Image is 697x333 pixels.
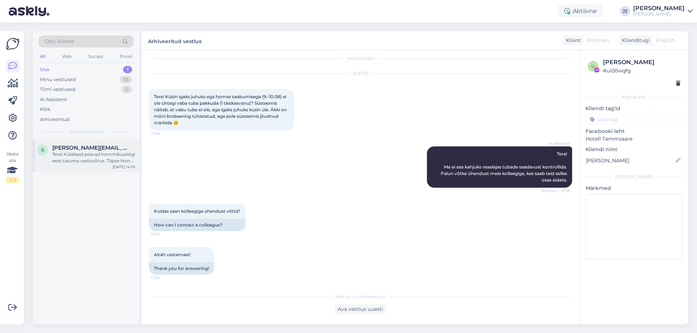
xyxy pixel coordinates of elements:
[118,52,134,61] div: Email
[336,294,386,300] span: Vestlus on arhiveeritud
[40,66,49,73] div: Uus
[52,151,135,164] div: Tere! Külalised peavad hommikusöögi eest tasuma vastuvõtus. Täpse hinna saamiseks palun pöörduge ...
[603,58,680,67] div: [PERSON_NAME]
[45,38,74,45] span: Otsi kliente
[52,145,128,151] span: bruno@paalalinn.com
[586,128,682,135] p: Facebooki leht
[69,129,103,135] span: Uued vestlused
[335,304,386,314] div: Ava vestlus uuesti
[41,147,44,153] span: b
[87,52,105,61] div: Socials
[40,86,76,93] div: Tiimi vestlused
[40,96,67,103] div: AI Assistent
[586,114,682,125] input: Lisa tag
[6,177,19,183] div: 2 / 3
[6,151,19,183] div: Vaata siia
[40,76,76,83] div: Minu vestlused
[563,37,581,44] div: Klient
[154,94,288,125] span: Tere! Küsin igaks juhuks ega homse saabumisega (9.-10.08) ei ole ühtegi vaba tuba pakkuda (1 täis...
[61,52,73,61] div: Web
[149,70,572,77] div: [DATE]
[633,5,693,17] a: [PERSON_NAME][PERSON_NAME]
[122,86,132,93] div: 0
[586,157,674,165] input: Lisa nimi
[151,131,178,136] span: 17:06
[151,232,178,237] span: 17:07
[154,252,191,257] span: Aitäh vastamast!
[587,37,609,44] span: Estonian
[543,141,570,146] span: AI Assistent
[149,55,572,62] div: Vestlus algas
[148,36,201,45] label: Arhiveeritud vestlus
[591,63,595,69] span: u
[633,5,685,11] div: [PERSON_NAME]
[123,66,132,73] div: 1
[441,151,568,183] span: Tere! Ma ei saa kahjuks reaalajas tubade saadavust kontrollida. Palun võtke ühendust meie kolleeg...
[151,275,178,280] span: 17:24
[603,67,680,75] div: # ui00wqfg
[656,37,675,44] span: English
[586,184,682,192] p: Märkmed
[620,6,630,16] div: JZ
[542,188,570,193] span: Nähtud ✓ 17:06
[586,135,682,143] p: Hotell Tammsaare
[40,116,70,123] div: Arhiveeritud
[586,174,682,180] div: [PERSON_NAME]
[586,94,682,100] div: Kliendi info
[40,106,50,113] div: Kõik
[38,52,47,61] div: All
[586,146,682,153] p: Kliendi nimi
[113,164,135,170] div: [DATE] 14:39
[558,5,603,18] div: Aktiivne
[633,11,685,17] div: [PERSON_NAME]
[619,37,650,44] div: Klienditugi
[154,208,240,214] span: Kuidas saan kolleegiga ühendust võtta?
[6,37,20,51] img: Askly Logo
[586,105,682,112] p: Kliendi tag'id
[149,262,214,275] div: Thank you for answering!
[149,219,245,231] div: How can I contact a colleague?
[120,76,132,83] div: 55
